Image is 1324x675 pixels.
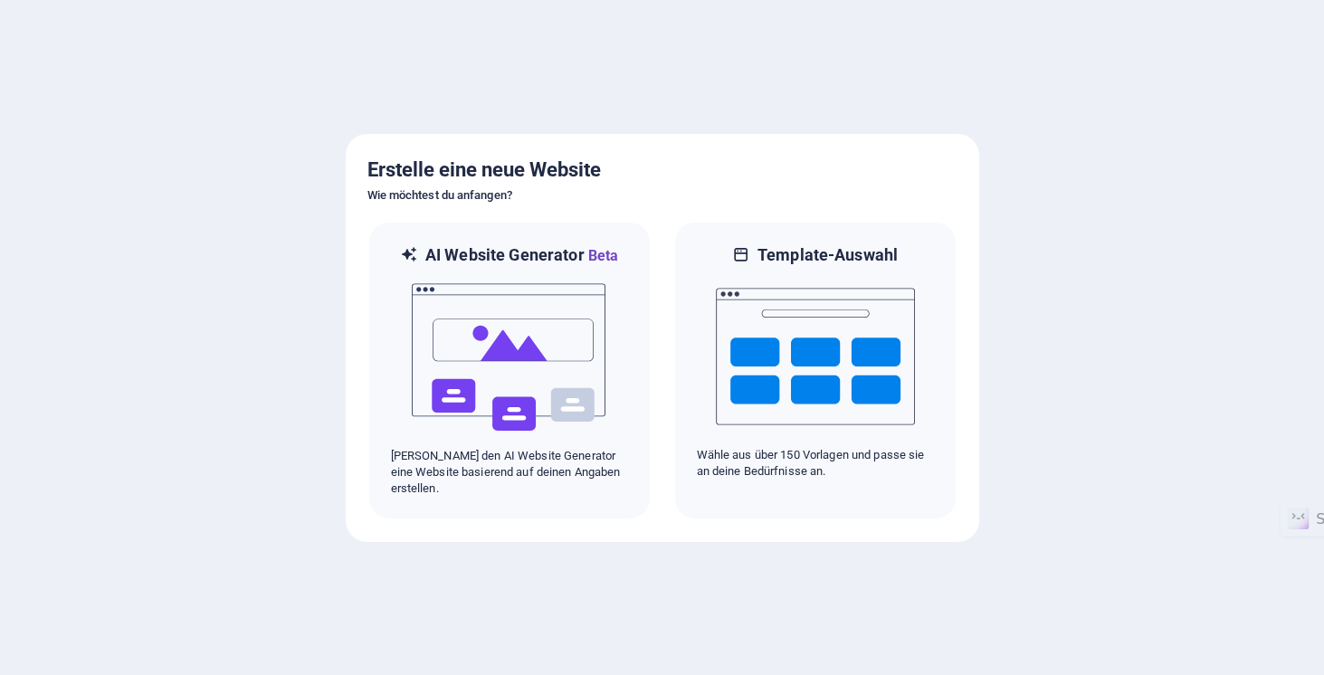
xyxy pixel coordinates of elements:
div: AI Website GeneratorBetaai[PERSON_NAME] den AI Website Generator eine Website basierend auf deine... [367,221,652,520]
img: ai [410,267,609,448]
p: Wähle aus über 150 Vorlagen und passe sie an deine Bedürfnisse an. [697,447,934,480]
span: Beta [585,247,619,264]
h6: AI Website Generator [425,244,618,267]
p: [PERSON_NAME] den AI Website Generator eine Website basierend auf deinen Angaben erstellen. [391,448,628,497]
div: Template-AuswahlWähle aus über 150 Vorlagen und passe sie an deine Bedürfnisse an. [673,221,957,520]
h5: Erstelle eine neue Website [367,156,957,185]
h6: Template-Auswahl [757,244,898,266]
h6: Wie möchtest du anfangen? [367,185,957,206]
